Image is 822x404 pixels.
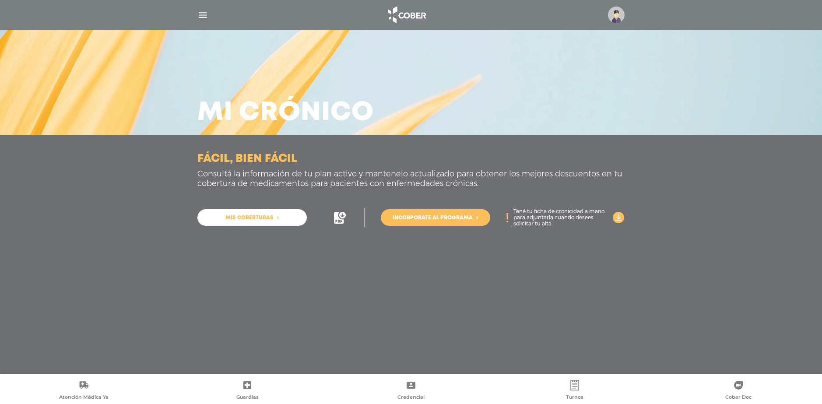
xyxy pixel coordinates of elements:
[165,380,329,402] a: Guardias
[493,380,657,402] a: Turnos
[381,209,490,226] a: Incorporate al programa
[197,209,307,226] a: Mis coberturas
[329,380,493,402] a: Credencial
[197,169,625,188] p: Consultá la información de tu plan activo y mantenelo actualizado para obtener los mejores descue...
[236,394,259,402] span: Guardias
[383,4,429,25] img: logo_cober_home-white.png
[657,380,820,402] a: Cober Doc
[725,394,752,402] span: Cober Doc
[566,394,583,402] span: Turnos
[225,215,274,221] span: Mis coberturas
[393,215,473,221] span: Incorporate al programa
[59,394,109,402] span: Atención Médica Ya
[397,394,425,402] span: Credencial
[197,10,208,21] img: Cober_menu-lines-white.svg
[513,208,607,227] p: Tené tu ficha de cronicidad a mano para adjuntarla cuando desees solicitar tu alta.
[197,152,297,166] h3: Fácil, bien fácil
[197,102,374,124] h3: Mi crónico
[608,7,625,23] img: profile-placeholder.svg
[2,380,165,402] a: Atención Médica Ya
